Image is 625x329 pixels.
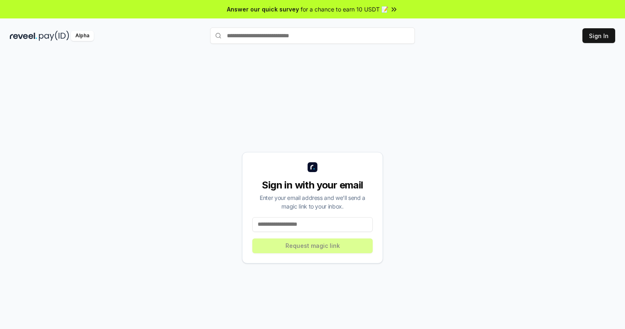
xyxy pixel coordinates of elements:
button: Sign In [582,28,615,43]
img: logo_small [308,162,317,172]
img: pay_id [39,31,69,41]
img: reveel_dark [10,31,37,41]
div: Alpha [71,31,94,41]
div: Enter your email address and we’ll send a magic link to your inbox. [252,193,373,211]
span: for a chance to earn 10 USDT 📝 [301,5,388,14]
span: Answer our quick survey [227,5,299,14]
div: Sign in with your email [252,179,373,192]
